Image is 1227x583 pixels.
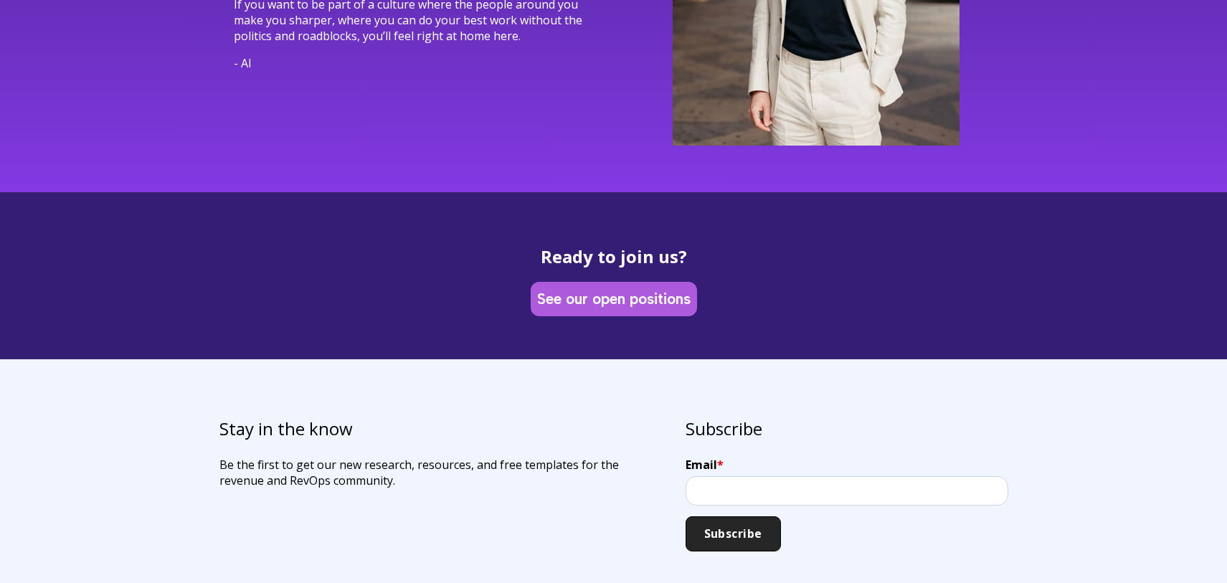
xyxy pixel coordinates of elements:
p: Be the first to get our new research, resources, and free templates for the revenue and RevOps co... [219,457,663,488]
h3: Stay in the know [219,417,663,441]
h3: Subscribe [686,417,1008,441]
h2: Ready to join us? [234,247,994,266]
span: Email [686,457,717,473]
a: See our open positions [534,285,694,313]
span: - Al [234,55,251,71]
input: Subscribe [686,516,781,552]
